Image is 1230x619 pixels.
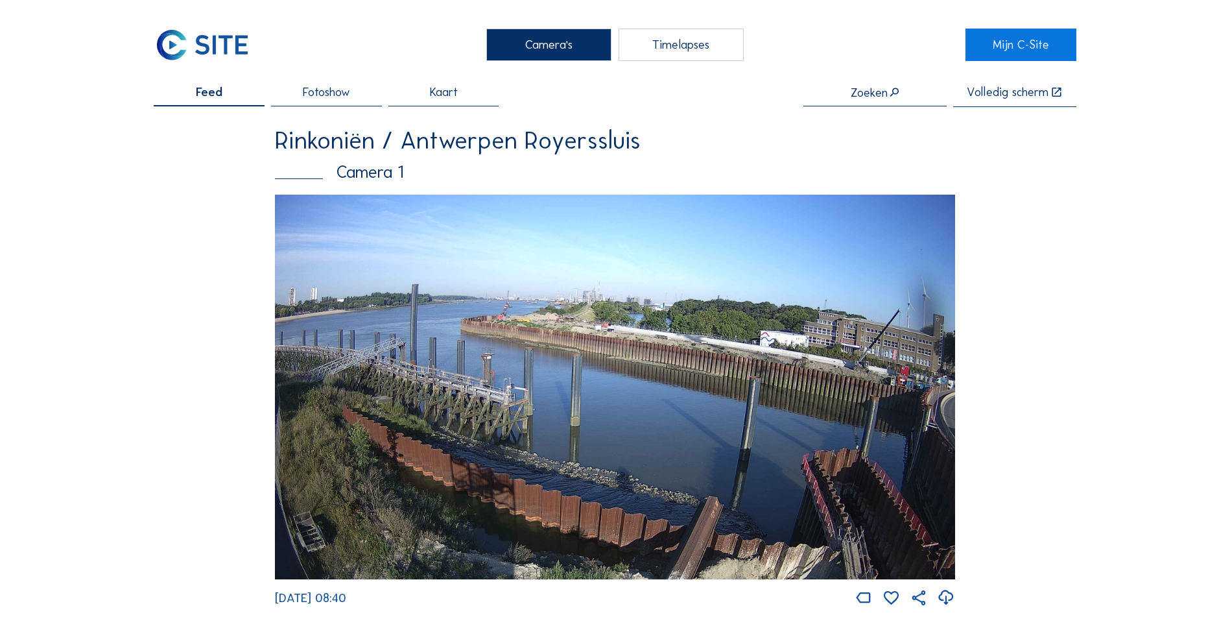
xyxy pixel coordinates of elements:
[486,29,611,61] div: Camera's
[275,128,955,152] div: Rinkoniën / Antwerpen Royerssluis
[967,86,1048,99] div: Volledig scherm
[154,29,250,61] img: C-SITE Logo
[275,590,346,605] span: [DATE] 08:40
[275,164,955,180] div: Camera 1
[275,195,955,579] img: Image
[154,29,265,61] a: C-SITE Logo
[965,29,1076,61] a: Mijn C-Site
[196,86,222,99] span: Feed
[303,86,350,99] span: Fotoshow
[619,29,744,61] div: Timelapses
[430,86,458,99] span: Kaart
